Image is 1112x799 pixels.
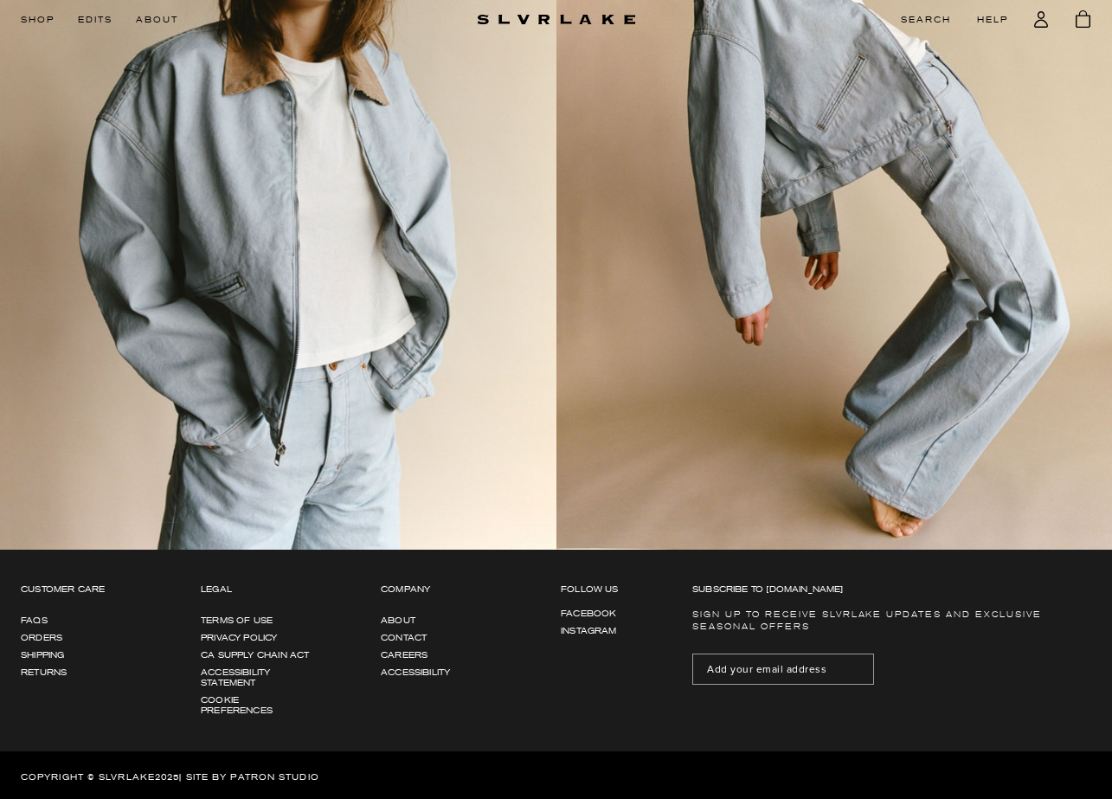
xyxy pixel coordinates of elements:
a: About [136,15,178,27]
div: Company [381,584,492,595]
a: Contact [381,633,492,643]
a: Privacy Policy [201,633,312,643]
a: CA Supply Chain Act [201,650,312,660]
a: FAQs [21,615,132,626]
p: Sign up to receive slvrlake updates and exclusive seasonal offers [692,609,1070,633]
a: Shipping [21,650,132,660]
a: Cookie Preferences [201,695,312,716]
button: Edits [78,15,112,27]
button: Accessibility [381,667,450,678]
p: Subscribe to [DOMAIN_NAME] [692,584,1070,595]
a: Terms of Use [201,615,312,626]
button: Search [901,15,951,27]
a: Careers [381,650,492,660]
a: Instagram [561,626,658,636]
a: Returns [21,667,132,678]
a: Accessibility Statement [201,667,312,688]
div: Customer Care [21,584,132,595]
a: About [381,615,492,626]
a: Shop [21,15,55,27]
a: Help [977,15,1008,27]
div: Legal [201,584,312,595]
button: Add your email address [692,654,874,685]
a: Patron Studio [230,773,318,782]
a: Orders [21,633,132,643]
span: Follow Us [561,585,619,594]
a: Facebook [561,609,658,619]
